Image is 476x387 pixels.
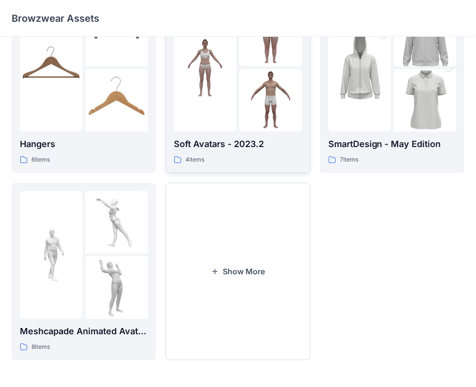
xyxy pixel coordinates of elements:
img: folder 1 [174,36,236,99]
img: folder 3 [394,54,456,148]
p: Browzwear Assets [12,12,99,25]
p: Meshcapade Animated Avatars [20,325,148,338]
img: folder 1 [20,36,82,99]
img: folder 3 [85,69,148,132]
img: folder 1 [20,223,82,286]
p: 7 items [340,155,358,165]
img: folder 3 [239,69,302,132]
a: folder 1folder 2folder 3Meshcapade Animated Avatars8items [12,183,156,360]
img: folder 3 [85,256,148,319]
button: Show More [166,183,310,360]
p: Soft Avatars - 2023.2 [174,137,302,151]
p: Hangers [20,137,148,151]
p: SmartDesign - May Edition [328,137,456,151]
p: 8 items [31,342,50,352]
p: 6 items [31,155,50,165]
img: folder 2 [85,191,148,253]
p: 4 items [185,155,204,165]
img: folder 1 [328,21,391,115]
